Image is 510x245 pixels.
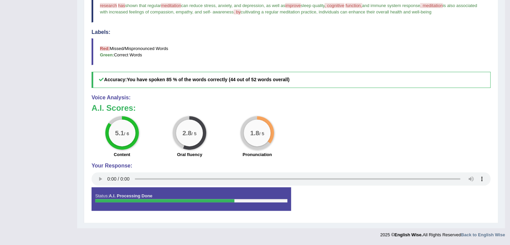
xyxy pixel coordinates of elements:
[92,187,291,211] div: Status:
[92,103,136,112] b: A.I. Scores:
[109,193,152,198] strong: A.I. Processing Done
[92,38,491,65] blockquote: Missed/Mispronounced Words Correct Words
[176,9,192,14] span: empathy
[345,3,362,8] span: function,
[124,131,129,136] small: / 6
[380,228,505,238] div: 2025 © All Rights Reserved
[92,95,491,101] h4: Voice Analysis:
[192,9,193,14] span: ,
[173,9,175,14] span: ,
[461,232,505,237] a: Back to English Wise
[325,3,344,8] span: , cognitive
[181,3,216,8] span: can reduce stress
[161,3,181,8] span: meditation
[114,151,130,158] label: Content
[285,3,301,8] span: improve
[242,151,272,158] label: Pronunciation
[194,9,210,14] span: and self
[316,9,318,14] span: ,
[210,9,211,14] span: -
[125,3,161,8] span: shown that regular
[234,9,241,14] span: . by
[231,3,233,8] span: ,
[127,77,289,82] b: You have spoken 85 % of the words correctly (44 out of 52 words overall)
[92,29,491,35] h4: Labels:
[177,151,202,158] label: Oral fluency
[92,163,491,169] h4: Your Response:
[250,129,259,137] big: 1.8
[394,232,422,237] strong: English Wise.
[266,3,285,8] span: as well as
[213,9,234,14] span: awareness
[301,3,325,8] span: sleep quality
[100,52,114,57] b: Green:
[216,3,217,8] span: ,
[115,129,124,137] big: 5.1
[241,9,316,14] span: cultivating a regular meditation practice
[191,131,196,136] small: / 5
[218,3,231,8] span: anxiety
[100,3,117,8] span: research
[118,3,125,8] span: has
[234,3,264,8] span: and depression
[362,3,420,8] span: and immune system response
[259,131,264,136] small: / 5
[420,3,443,8] span: . meditation
[319,9,431,14] span: individuals can enhance their overall health and well-being
[264,3,265,8] span: ,
[100,46,110,51] b: Red:
[92,72,491,88] h5: Accuracy:
[183,129,192,137] big: 2.8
